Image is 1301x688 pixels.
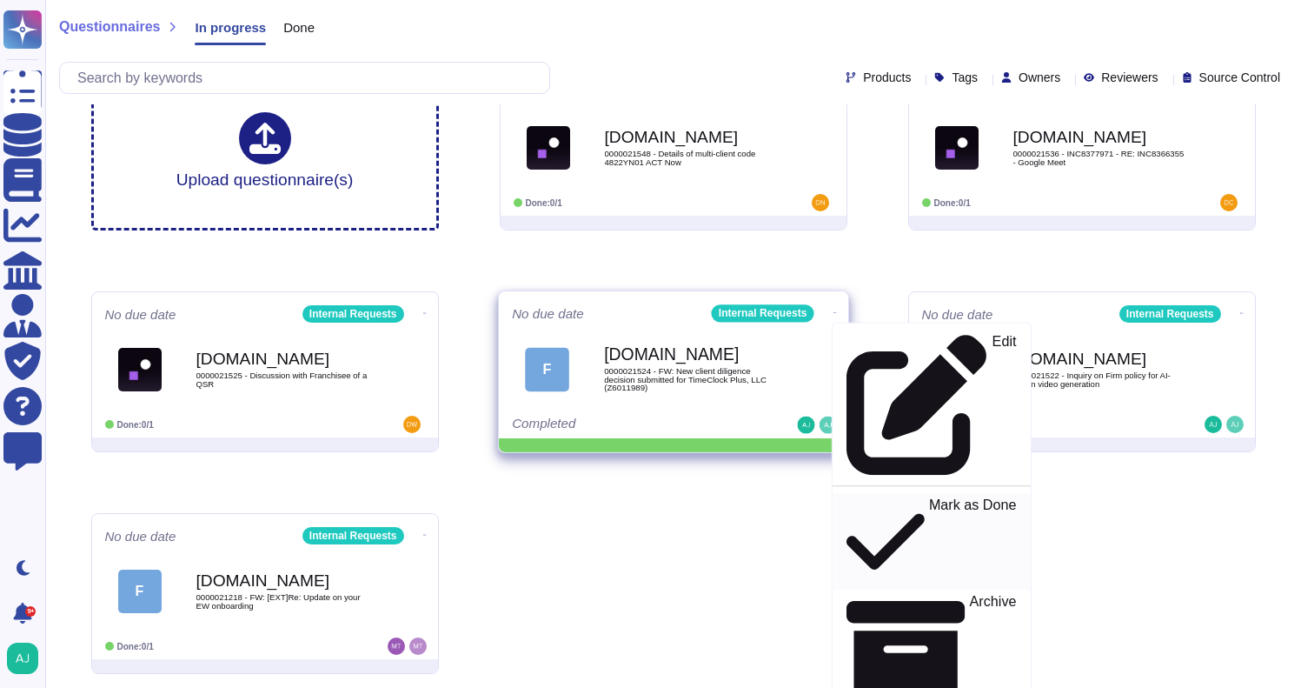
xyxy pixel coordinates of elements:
span: Reviewers [1101,71,1158,83]
img: user [1226,416,1244,433]
div: Internal Requests [711,304,813,322]
span: 0000021525 - Discussion with Franchisee of a QSR [196,371,370,388]
img: user [819,417,836,434]
span: 0000021536 - INC8377971 - RE: INC8366355 - Google Meet [1013,150,1187,166]
img: user [812,194,829,211]
b: [DOMAIN_NAME] [605,129,779,145]
div: Upload questionnaire(s) [176,112,354,188]
div: 9+ [25,606,36,617]
input: Search by keywords [69,63,549,93]
p: Edit [992,335,1016,476]
a: Edit [832,331,1030,479]
span: Source Control [1199,71,1280,83]
img: user [409,638,427,655]
b: [DOMAIN_NAME] [604,346,780,363]
img: user [797,417,814,434]
img: user [388,638,405,655]
span: Done: 0/1 [526,198,562,208]
b: [DOMAIN_NAME] [1013,351,1187,367]
span: Questionnaires [59,20,160,34]
span: Done: 0/1 [934,198,971,208]
img: user [7,643,38,674]
span: Done [283,21,315,34]
span: No due date [922,308,993,321]
span: 0000021218 - FW: [EXT]Re: Update on your EW onboarding [196,593,370,610]
b: [DOMAIN_NAME] [196,351,370,367]
div: Internal Requests [302,527,404,544]
a: Mark as Done [832,493,1030,590]
img: Logo [118,348,162,391]
div: F [525,347,569,391]
b: [DOMAIN_NAME] [196,572,370,589]
span: No due date [105,530,176,543]
p: Mark as Done [928,498,1016,586]
span: 0000021522 - Inquiry on Firm policy for AI-driven video generation [1013,371,1187,388]
span: Products [863,71,911,83]
div: Internal Requests [302,305,404,323]
span: Tags [952,71,978,83]
span: 0000021524 - FW: New client diligence decision submitted for TimeClock Plus, LLC (Z6011989) [604,367,780,392]
div: F [118,570,162,613]
span: Done: 0/1 [117,420,154,430]
span: No due date [512,307,584,320]
img: user [1220,194,1238,211]
img: user [1205,416,1222,433]
img: user [403,416,421,433]
span: 0000021548 - Details of multi-client code 4822YN01 ACT Now [605,150,779,166]
span: No due date [105,308,176,321]
b: [DOMAIN_NAME] [1013,129,1187,145]
img: Logo [935,126,979,170]
img: Logo [527,126,570,170]
div: Internal Requests [1119,305,1221,323]
span: Owners [1019,71,1060,83]
span: Done: 0/1 [117,642,154,651]
span: In progress [195,21,266,34]
div: Completed [512,417,727,434]
button: user [3,639,50,678]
